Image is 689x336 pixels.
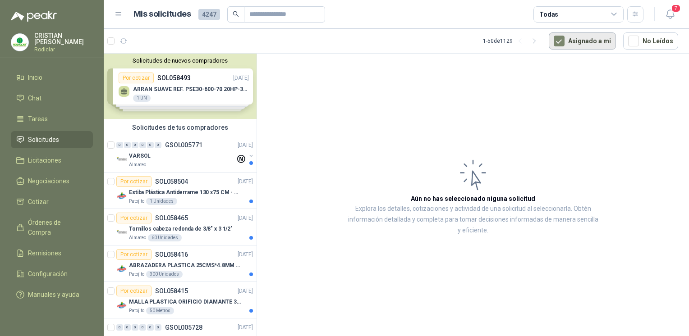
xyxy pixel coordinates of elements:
[129,198,144,205] p: Patojito
[116,176,152,187] div: Por cotizar
[104,173,257,209] a: Por cotizarSOL058504[DATE] Company LogoEstiba Plástica Antiderrame 130 x75 CM - Capacidad 180-200...
[116,227,127,238] img: Company Logo
[11,69,93,86] a: Inicio
[238,323,253,332] p: [DATE]
[238,177,253,186] p: [DATE]
[116,191,127,201] img: Company Logo
[146,271,183,278] div: 300 Unidades
[11,193,93,210] a: Cotizar
[129,298,241,306] p: MALLA PLASTICA ORIFICIO DIAMANTE 3MM
[28,290,79,300] span: Manuales y ayuda
[165,324,202,331] p: GSOL005728
[28,155,61,165] span: Licitaciones
[483,34,542,48] div: 1 - 50 de 1129
[11,110,93,127] a: Tareas
[238,287,253,295] p: [DATE]
[139,324,146,331] div: 0
[28,73,42,82] span: Inicio
[11,245,93,262] a: Remisiones
[116,249,152,260] div: Por cotizar
[155,178,188,185] p: SOL058504
[124,142,131,148] div: 0
[28,218,84,237] span: Órdenes de Compra
[104,54,257,119] div: Solicitudes de nuevos compradoresPor cotizarSOL058493[DATE] ARRAN SUAVE REF. PSE30-600-70 20HP-30...
[34,32,93,45] p: CRISTIAN [PERSON_NAME]
[146,307,174,314] div: 50 Metros
[539,9,558,19] div: Todas
[129,152,151,160] p: VARSOL
[116,142,123,148] div: 0
[28,93,41,103] span: Chat
[671,4,681,13] span: 7
[146,198,177,205] div: 1 Unidades
[155,215,188,221] p: SOL058465
[11,286,93,303] a: Manuales y ayuda
[116,154,127,165] img: Company Logo
[129,161,146,168] p: Almatec
[28,197,49,207] span: Cotizar
[28,176,69,186] span: Negociaciones
[11,152,93,169] a: Licitaciones
[347,204,599,236] p: Explora los detalles, cotizaciones y actividad de una solicitud al seleccionarla. Obtén informaci...
[129,307,144,314] p: Patojito
[11,173,93,190] a: Negociaciones
[155,142,161,148] div: 0
[549,32,616,50] button: Asignado a mi
[116,213,152,223] div: Por cotizar
[155,288,188,294] p: SOL058415
[155,251,188,258] p: SOL058416
[116,300,127,311] img: Company Logo
[104,119,257,136] div: Solicitudes de tus compradores
[11,131,93,148] a: Solicitudes
[238,250,253,259] p: [DATE]
[104,209,257,245] a: Por cotizarSOL058465[DATE] Company LogoTornillos cabeza redonda de 3/8" x 3 1/2"Almatec60 Unidades
[155,324,161,331] div: 0
[28,269,68,279] span: Configuración
[116,140,255,168] a: 0 0 0 0 0 0 GSOL005771[DATE] Company LogoVARSOLAlmatec
[132,324,138,331] div: 0
[11,11,57,22] img: Logo peakr
[116,324,123,331] div: 0
[104,245,257,282] a: Por cotizarSOL058416[DATE] Company LogoABRAZADERA PLASTICA 25CMS*4.8MM NEGRAPatojito300 Unidades
[147,142,154,148] div: 0
[147,324,154,331] div: 0
[104,282,257,318] a: Por cotizarSOL058415[DATE] Company LogoMALLA PLASTICA ORIFICIO DIAMANTE 3MMPatojito50 Metros
[11,90,93,107] a: Chat
[129,234,146,241] p: Almatec
[129,225,233,233] p: Tornillos cabeza redonda de 3/8" x 3 1/2"
[623,32,678,50] button: No Leídos
[129,188,241,197] p: Estiba Plástica Antiderrame 130 x75 CM - Capacidad 180-200 Litros
[28,248,61,258] span: Remisiones
[116,286,152,296] div: Por cotizar
[662,6,678,23] button: 7
[129,271,144,278] p: Patojito
[11,265,93,282] a: Configuración
[238,214,253,222] p: [DATE]
[233,11,239,17] span: search
[28,135,59,145] span: Solicitudes
[28,114,48,124] span: Tareas
[198,9,220,20] span: 4247
[11,34,28,51] img: Company Logo
[11,214,93,241] a: Órdenes de Compra
[238,141,253,150] p: [DATE]
[124,324,131,331] div: 0
[116,263,127,274] img: Company Logo
[132,142,138,148] div: 0
[139,142,146,148] div: 0
[411,194,535,204] h3: Aún no has seleccionado niguna solicitud
[34,47,93,52] p: Rodiclar
[129,261,241,270] p: ABRAZADERA PLASTICA 25CMS*4.8MM NEGRA
[133,8,191,21] h1: Mis solicitudes
[148,234,182,241] div: 60 Unidades
[107,57,253,64] button: Solicitudes de nuevos compradores
[165,142,202,148] p: GSOL005771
